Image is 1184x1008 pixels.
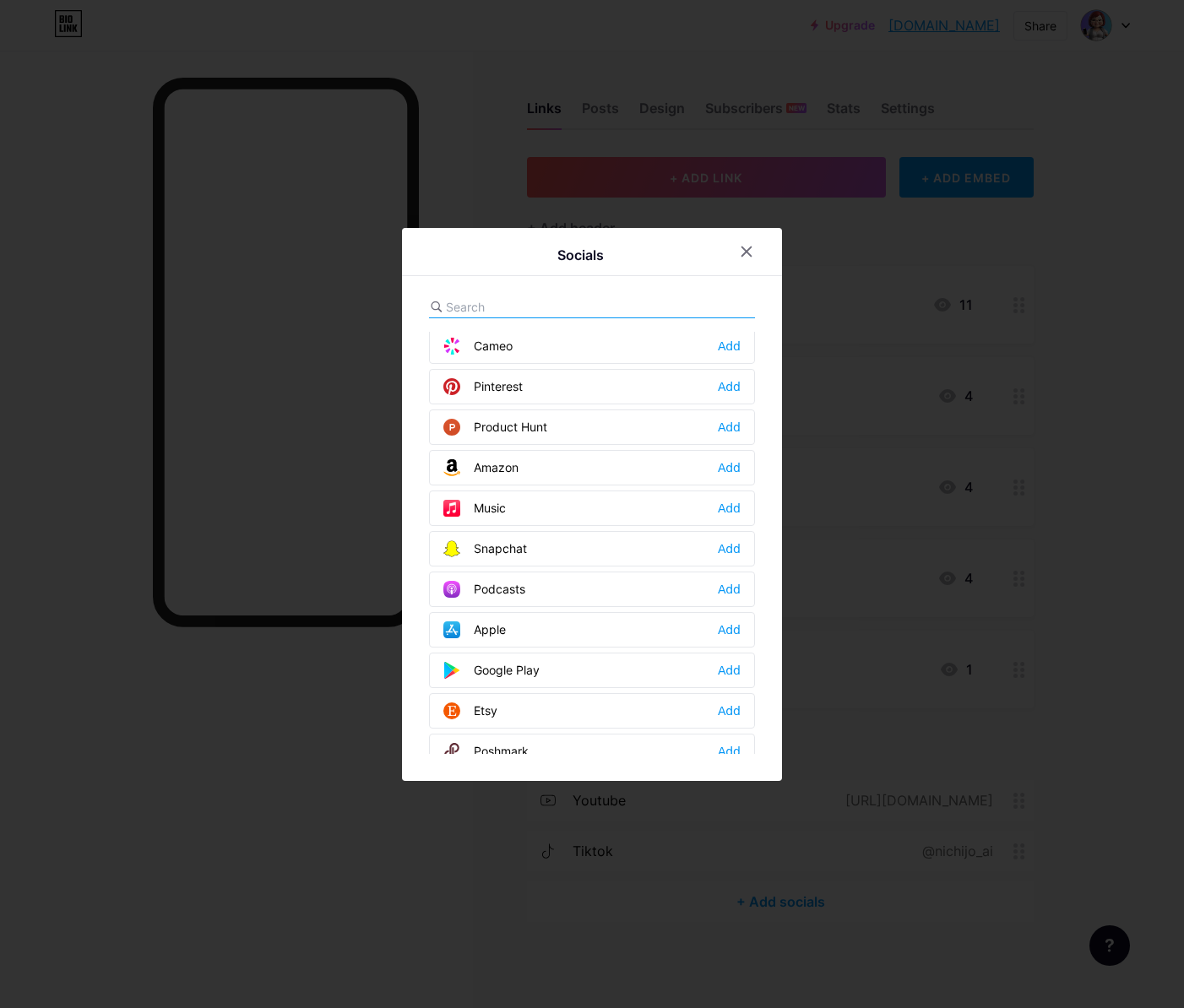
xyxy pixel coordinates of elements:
div: Music [443,500,506,517]
div: Pinterest [443,378,523,395]
div: Add [718,621,741,638]
div: Etsy [443,702,497,719]
div: Snapchat [443,540,527,557]
div: Poshmark [443,743,529,760]
div: Add [718,419,741,436]
div: Add [718,540,741,557]
div: Amazon [443,459,519,476]
div: Apple [443,621,506,638]
div: Add [718,702,741,719]
div: Cameo [443,338,513,355]
input: Search [446,298,633,316]
div: Podcasts [443,581,525,598]
div: Add [718,459,741,476]
div: Add [718,743,741,760]
div: Add [718,338,741,355]
div: Add [718,581,741,598]
div: Add [718,662,741,679]
div: Google Play [443,662,540,679]
div: Add [718,378,741,395]
div: Add [718,500,741,517]
div: Socials [557,245,604,265]
div: Product Hunt [443,419,547,436]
